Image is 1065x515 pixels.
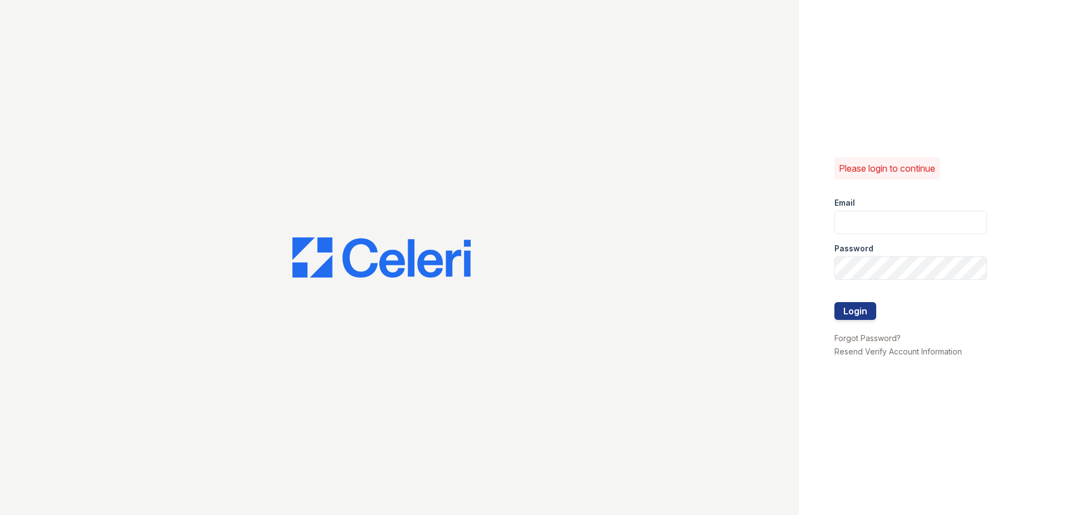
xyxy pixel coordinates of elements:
img: CE_Logo_Blue-a8612792a0a2168367f1c8372b55b34899dd931a85d93a1a3d3e32e68fde9ad4.png [292,237,471,278]
button: Login [834,302,876,320]
p: Please login to continue [839,162,935,175]
a: Resend Verify Account Information [834,347,962,356]
label: Password [834,243,873,254]
label: Email [834,197,855,208]
a: Forgot Password? [834,333,901,343]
